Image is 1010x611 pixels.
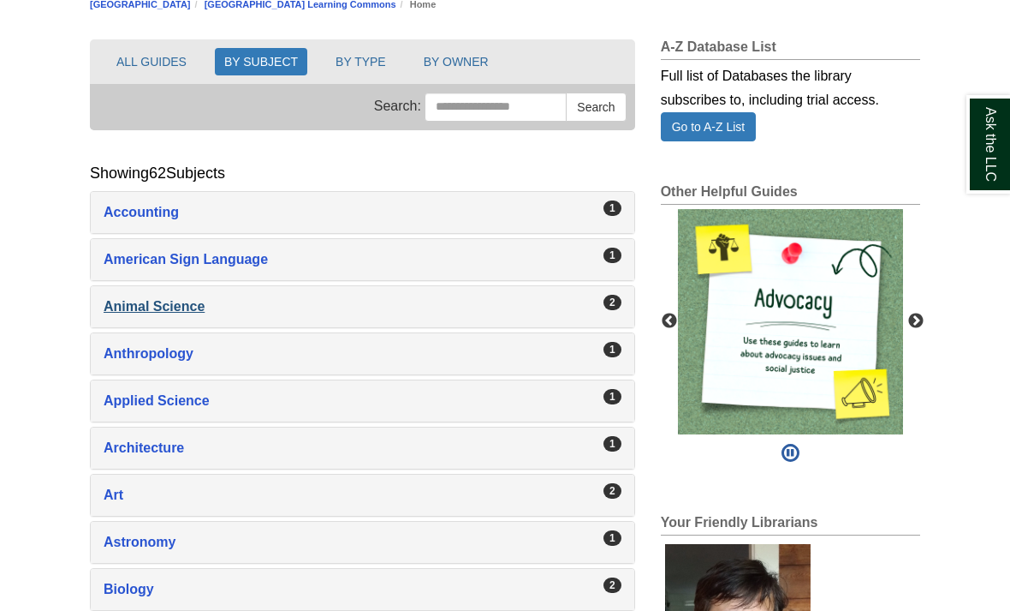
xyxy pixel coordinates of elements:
div: 1 [603,389,621,404]
div: 2 [603,483,621,499]
button: Next [907,313,924,330]
img: This image links to a collection of guides about advocacy and social justice [678,209,903,434]
div: 2 [603,578,621,593]
div: 1 [603,201,621,216]
a: Anthropology [104,342,621,366]
span: 62 [149,165,166,182]
button: BY SUBJECT [215,48,307,75]
h2: Your Friendly Librarians [661,515,920,536]
a: Animal Science [104,295,621,319]
div: 1 [603,342,621,357]
button: BY OWNER [414,48,498,75]
div: 2 [603,295,621,310]
a: Accounting [104,201,621,225]
a: Applied Science [104,389,621,413]
a: Astronomy [104,530,621,554]
button: ALL GUIDES [107,48,196,75]
a: Biology [104,578,621,602]
h2: Showing Subjects [90,165,225,183]
div: 1 [603,530,621,546]
a: Art [104,483,621,507]
button: Search [566,93,626,122]
a: American Sign Language [104,248,621,272]
button: Pause [776,434,805,472]
button: BY TYPE [326,48,395,75]
div: 1 [603,248,621,263]
div: This box contains rotating images [678,209,903,434]
h2: Other Helpful Guides [661,184,920,205]
div: Full list of Databases the library subscribes to, including trial access. [661,60,920,112]
input: Search this Group [425,93,567,122]
span: Search: [374,99,421,113]
button: Previous [661,313,678,330]
a: Go to A-Z List [661,112,757,141]
div: 1 [603,436,621,452]
a: Architecture [104,436,621,460]
h2: A-Z Database List [661,39,920,60]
